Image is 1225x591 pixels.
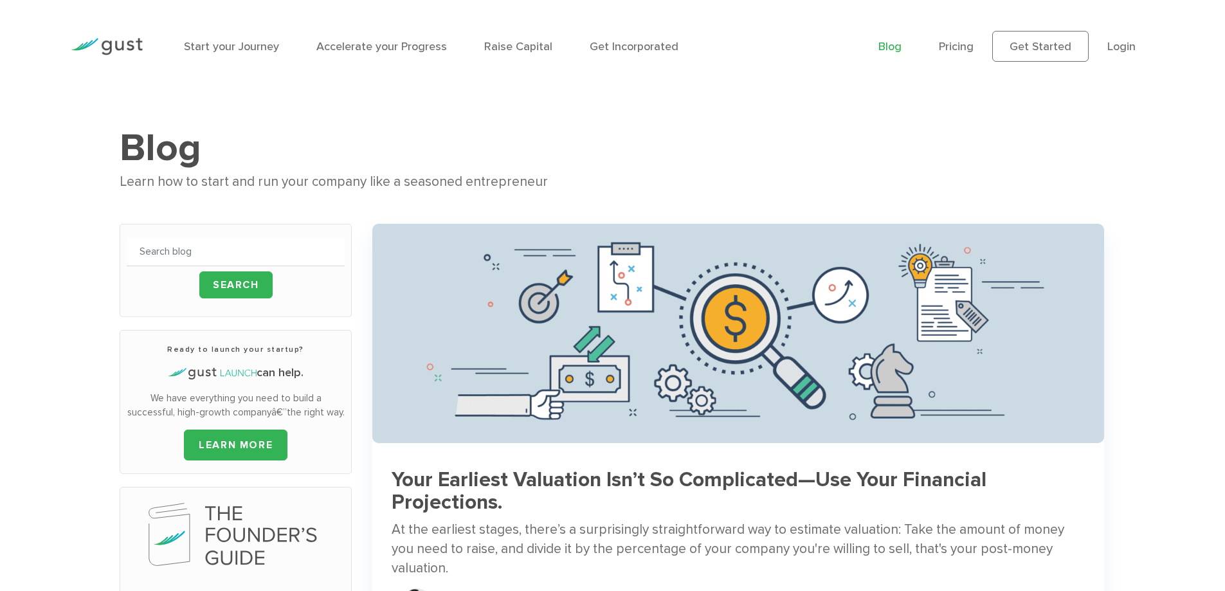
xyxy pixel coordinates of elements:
[939,40,974,53] a: Pricing
[184,430,287,460] a: LEARN MORE
[199,271,273,298] input: Search
[590,40,678,53] a: Get Incorporated
[316,40,447,53] a: Accelerate your Progress
[127,237,345,266] input: Search blog
[878,40,902,53] a: Blog
[127,365,345,381] h4: can help.
[127,391,345,420] p: We have everything you need to build a successful, high-growth companyâ€”the right way.
[71,38,143,55] img: Gust Logo
[484,40,552,53] a: Raise Capital
[392,469,1085,514] h3: Your Earliest Valuation Isn’t So Complicated—Use Your Financial Projections.
[127,343,345,355] h3: Ready to launch your startup?
[120,171,1105,193] div: Learn how to start and run your company like a seasoned entrepreneur
[992,31,1089,62] a: Get Started
[372,224,1104,443] img: Startup Pricing Strategy Concepts Df0332e27679a759546818ede07d464577116d19979330954a439fea980ac7d2
[1107,40,1136,53] a: Login
[184,40,279,53] a: Start your Journey
[120,125,1105,171] h1: Blog
[392,520,1085,579] div: At the earliest stages, there’s a surprisingly straightforward way to estimate valuation: Take th...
